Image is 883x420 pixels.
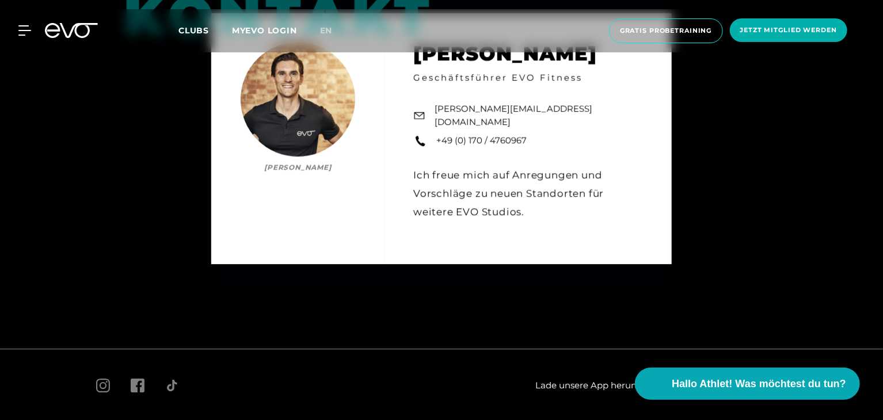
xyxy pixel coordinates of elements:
button: Hallo Athlet! Was möchtest du tun? [635,368,860,400]
a: Gratis Probetraining [606,18,726,43]
span: Hallo Athlet! Was möchtest du tun? [672,376,846,392]
a: Clubs [178,25,232,36]
a: en [320,24,347,37]
a: [PERSON_NAME][EMAIL_ADDRESS][DOMAIN_NAME] [435,102,643,128]
span: Jetzt Mitglied werden [740,25,837,35]
a: MYEVO LOGIN [232,25,297,36]
span: Gratis Probetraining [620,26,712,36]
span: en [320,25,333,36]
a: +49 (0) 170 / 4760967 [436,134,527,147]
span: Lade unsere App herunter [535,379,649,392]
a: Jetzt Mitglied werden [726,18,851,43]
span: Clubs [178,25,209,36]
